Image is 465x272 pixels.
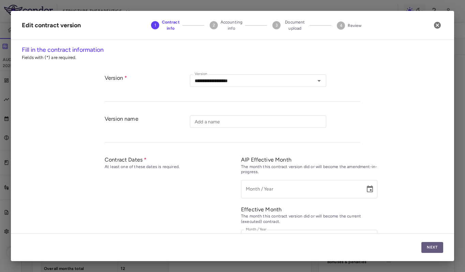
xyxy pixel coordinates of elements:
[162,19,180,31] span: Contract info
[241,164,377,175] div: The month this contract version did or will become the amendment-in-progress.
[22,55,443,61] p: Fields with (*) are required.
[246,227,267,232] label: Month / Year
[105,164,241,170] div: At least one of these dates is required.
[105,115,190,135] div: Version name
[146,11,185,40] button: Contract info
[22,21,81,30] div: Edit contract version
[22,45,443,55] h6: Fill in the contract information
[105,156,241,163] div: Contract Dates
[421,242,443,253] button: Next
[241,214,377,225] div: The month this contract version did or will become the current (executed) contract.
[154,23,156,28] text: 1
[363,232,377,245] button: Choose date, selected date is Nov 29, 2024
[314,76,324,86] button: Open
[195,71,207,77] label: Version
[241,206,377,213] div: Effective Month
[105,74,190,94] div: Version
[363,182,377,196] button: Choose date
[241,156,377,163] div: AIP Effective Month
